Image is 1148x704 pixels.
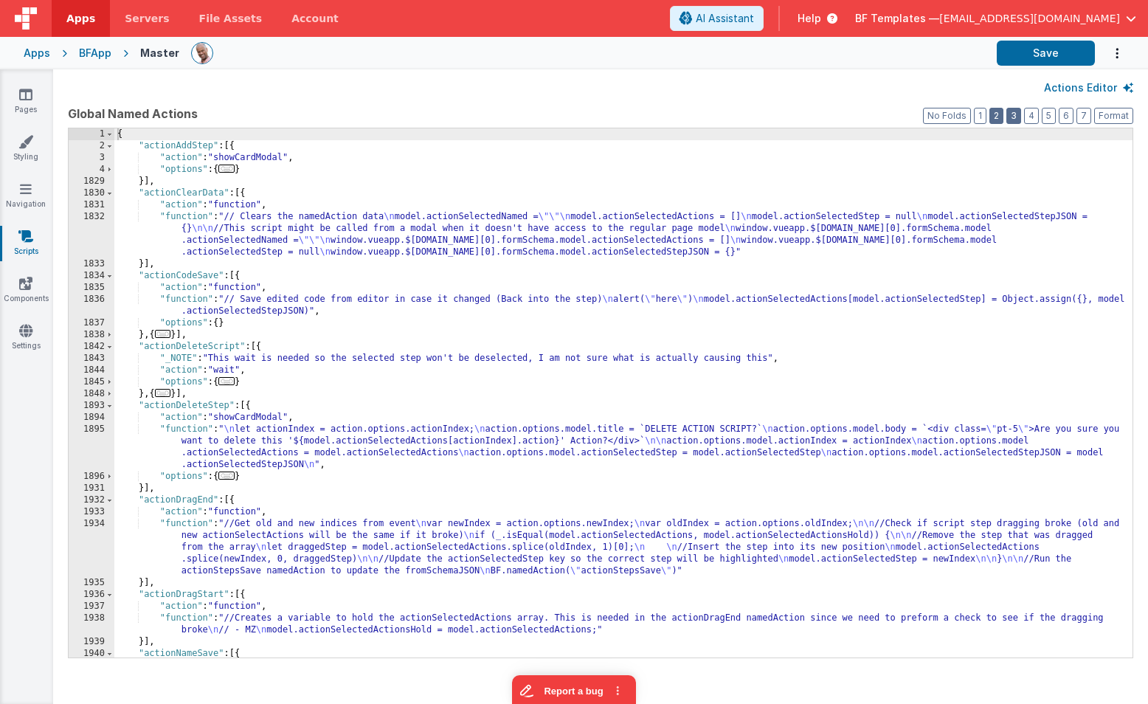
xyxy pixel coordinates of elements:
[670,6,764,31] button: AI Assistant
[24,46,50,61] div: Apps
[69,636,114,648] div: 1939
[140,46,179,61] div: Master
[1042,108,1056,124] button: 5
[69,176,114,187] div: 1829
[68,105,198,122] span: Global Named Actions
[69,612,114,636] div: 1938
[69,483,114,494] div: 1931
[69,164,114,176] div: 4
[855,11,1136,26] button: BF Templates — [EMAIL_ADDRESS][DOMAIN_NAME]
[696,11,754,26] span: AI Assistant
[69,258,114,270] div: 1833
[199,11,263,26] span: File Assets
[69,506,114,518] div: 1933
[69,211,114,258] div: 1832
[69,353,114,365] div: 1843
[69,388,114,400] div: 1848
[155,330,171,338] span: ...
[69,128,114,140] div: 1
[69,471,114,483] div: 1896
[218,165,235,173] span: ...
[155,389,171,397] span: ...
[69,494,114,506] div: 1932
[1024,108,1039,124] button: 4
[1059,108,1073,124] button: 6
[69,187,114,199] div: 1830
[923,108,971,124] button: No Folds
[69,140,114,152] div: 2
[798,11,821,26] span: Help
[974,108,986,124] button: 1
[66,11,95,26] span: Apps
[69,270,114,282] div: 1834
[125,11,169,26] span: Servers
[69,601,114,612] div: 1937
[69,648,114,660] div: 1940
[69,365,114,376] div: 1844
[69,341,114,353] div: 1842
[1006,108,1021,124] button: 3
[69,152,114,164] div: 3
[69,199,114,211] div: 1831
[69,424,114,471] div: 1895
[939,11,1120,26] span: [EMAIL_ADDRESS][DOMAIN_NAME]
[1076,108,1091,124] button: 7
[989,108,1003,124] button: 2
[1095,38,1124,69] button: Options
[69,577,114,589] div: 1935
[69,282,114,294] div: 1835
[69,317,114,329] div: 1837
[855,11,939,26] span: BF Templates —
[1094,108,1133,124] button: Format
[218,377,235,385] span: ...
[79,46,111,61] div: BFApp
[69,518,114,577] div: 1934
[69,412,114,424] div: 1894
[69,329,114,341] div: 1838
[69,294,114,317] div: 1836
[997,41,1095,66] button: Save
[192,43,212,63] img: 11ac31fe5dc3d0eff3fbbbf7b26fa6e1
[218,472,235,480] span: ...
[69,376,114,388] div: 1845
[69,400,114,412] div: 1893
[69,589,114,601] div: 1936
[1044,80,1133,95] button: Actions Editor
